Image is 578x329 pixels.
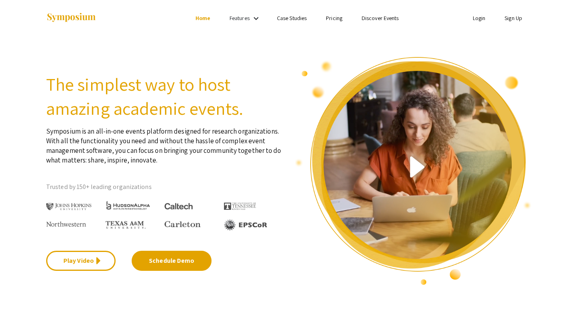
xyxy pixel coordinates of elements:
a: Discover Events [362,14,399,22]
img: Texas A&M University [106,221,146,229]
a: Login [473,14,486,22]
img: Caltech [165,203,193,210]
a: Case Studies [277,14,307,22]
img: Symposium by ForagerOne [46,12,96,23]
a: Play Video [46,251,116,271]
a: Schedule Demo [132,251,212,271]
img: EPSCOR [224,219,268,231]
img: HudsonAlpha [106,201,151,210]
a: Pricing [326,14,342,22]
img: Carleton [165,221,201,227]
p: Trusted by 150+ leading organizations [46,181,283,193]
p: Symposium is an all-in-one events platform designed for research organizations. With all the func... [46,120,283,165]
h2: The simplest way to host amazing academic events. [46,72,283,120]
a: Features [230,14,250,22]
img: The University of Tennessee [224,203,256,210]
img: video overview of Symposium [295,56,532,286]
img: Johns Hopkins University [46,203,92,211]
a: Home [195,14,210,22]
mat-icon: Expand Features list [251,14,261,23]
a: Sign Up [505,14,522,22]
img: Northwestern [46,221,86,226]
